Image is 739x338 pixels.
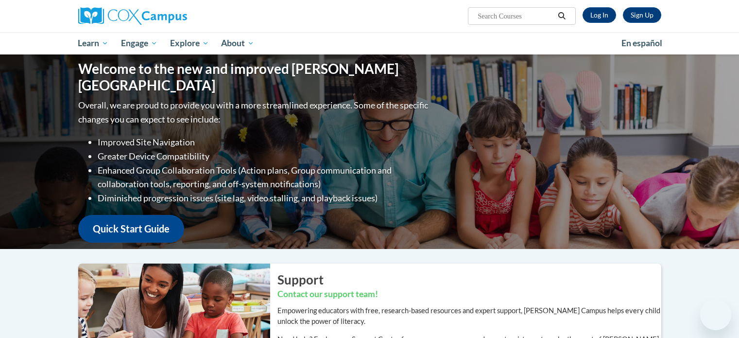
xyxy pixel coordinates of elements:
[78,98,430,126] p: Overall, we are proud to provide you with a more streamlined experience. Some of the specific cha...
[64,32,676,54] div: Main menu
[477,10,554,22] input: Search Courses
[98,135,430,149] li: Improved Site Navigation
[72,32,115,54] a: Learn
[277,305,661,327] p: Empowering educators with free, research-based resources and expert support, [PERSON_NAME] Campus...
[621,38,662,48] span: En español
[170,37,209,49] span: Explore
[78,7,263,25] a: Cox Campus
[164,32,215,54] a: Explore
[277,288,661,301] h3: Contact our support team!
[98,163,430,192] li: Enhanced Group Collaboration Tools (Action plans, Group communication and collaboration tools, re...
[277,271,661,288] h2: Support
[215,32,260,54] a: About
[623,7,661,23] a: Register
[583,7,616,23] a: Log In
[554,10,569,22] button: Search
[78,7,187,25] img: Cox Campus
[700,299,731,330] iframe: Button to launch messaging window
[115,32,164,54] a: Engage
[98,191,430,205] li: Diminished progression issues (site lag, video stalling, and playback issues)
[615,33,669,53] a: En español
[98,149,430,163] li: Greater Device Compatibility
[78,215,184,243] a: Quick Start Guide
[78,37,108,49] span: Learn
[221,37,254,49] span: About
[78,61,430,93] h1: Welcome to the new and improved [PERSON_NAME][GEOGRAPHIC_DATA]
[121,37,157,49] span: Engage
